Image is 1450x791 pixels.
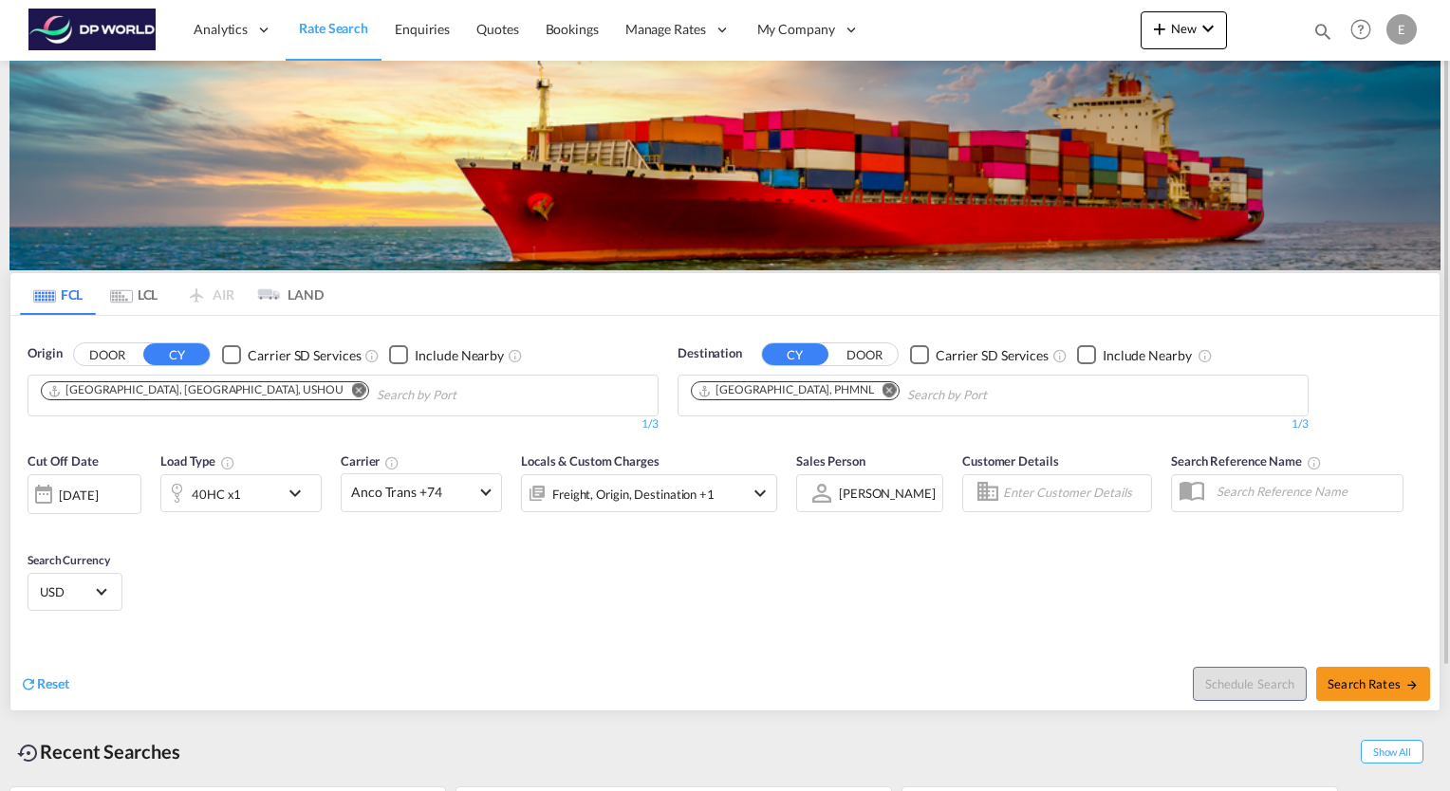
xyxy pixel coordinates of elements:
div: 1/3 [28,416,659,432]
span: Analytics [194,20,248,39]
md-icon: Unchecked: Search for CY (Container Yard) services for all selected carriers.Checked : Search for... [364,348,380,363]
button: Remove [340,382,368,401]
div: icon-magnify [1312,21,1333,49]
span: Quotes [476,21,518,37]
span: Anco Trans +74 [351,483,474,502]
span: My Company [757,20,835,39]
md-icon: Your search will be saved by the below given name [1307,455,1322,470]
md-chips-wrap: Chips container. Use arrow keys to select chips. [688,376,1095,411]
span: Enquiries [395,21,450,37]
div: [DATE] [59,487,98,504]
div: Freight Origin Destination Factory Stuffing [552,481,715,507]
div: 40HC x1 [192,481,241,507]
md-tab-item: FCL [20,273,96,315]
span: Cut Off Date [28,453,99,469]
span: Rate Search [299,20,368,36]
button: icon-plus 400-fgNewicon-chevron-down [1141,11,1227,49]
button: CY [762,343,828,365]
md-tab-item: LAND [248,273,324,315]
button: CY [143,343,210,365]
md-checkbox: Checkbox No Ink [222,344,361,364]
div: Include Nearby [415,346,504,365]
input: Chips input. [377,380,557,411]
div: Manila, PHMNL [697,382,874,398]
md-datepicker: Select [28,511,42,537]
img: c08ca190194411f088ed0f3ba295208c.png [28,9,157,51]
md-icon: Unchecked: Ignores neighbouring ports when fetching rates.Checked : Includes neighbouring ports w... [508,348,523,363]
md-icon: Unchecked: Search for CY (Container Yard) services for all selected carriers.Checked : Search for... [1052,348,1068,363]
span: Customer Details [962,453,1058,469]
div: 40HC x1icon-chevron-down [160,474,322,512]
span: Show All [1361,740,1423,763]
button: DOOR [74,344,140,366]
md-icon: The selected Trucker/Carrierwill be displayed in the rate results If the rates are from another f... [384,455,400,470]
md-chips-wrap: Chips container. Use arrow keys to select chips. [38,376,565,411]
div: Houston, TX, USHOU [47,382,344,398]
md-select: Select Currency: $ USDUnited States Dollar [38,578,112,605]
span: Sales Person [796,453,865,469]
div: [DATE] [28,474,141,514]
md-icon: icon-information-outline [220,455,235,470]
div: Include Nearby [1103,346,1192,365]
md-checkbox: Checkbox No Ink [910,344,1049,364]
span: Search Currency [28,553,110,567]
div: [PERSON_NAME] [839,486,936,501]
span: Help [1345,13,1377,46]
md-icon: icon-backup-restore [17,742,40,764]
span: Reset [37,675,69,691]
button: DOOR [831,344,898,366]
div: 1/3 [678,416,1309,432]
div: OriginDOOR CY Checkbox No InkUnchecked: Search for CY (Container Yard) services for all selected ... [10,316,1440,709]
md-icon: icon-chevron-down [284,482,316,505]
div: Press delete to remove this chip. [697,382,878,398]
md-icon: Unchecked: Ignores neighbouring ports when fetching rates.Checked : Includes neighbouring ports w... [1198,348,1213,363]
span: Destination [678,344,742,363]
input: Enter Customer Details [1003,479,1145,507]
span: Search Rates [1328,676,1419,691]
md-icon: icon-arrow-right [1405,678,1419,691]
md-pagination-wrapper: Use the left and right arrow keys to navigate between tabs [20,273,324,315]
img: LCL+%26+FCL+BACKGROUND.png [9,61,1441,270]
md-icon: icon-chevron-down [1197,17,1219,40]
md-icon: icon-magnify [1312,21,1333,42]
md-icon: icon-refresh [20,675,37,692]
md-icon: icon-plus 400-fg [1148,17,1171,40]
input: Search Reference Name [1207,477,1403,506]
span: Search Reference Name [1171,453,1322,469]
div: Carrier SD Services [936,346,1049,365]
md-icon: icon-chevron-down [749,482,771,505]
input: Chips input. [907,380,1087,411]
div: Freight Origin Destination Factory Stuffingicon-chevron-down [521,474,777,512]
md-tab-item: LCL [96,273,172,315]
div: Carrier SD Services [248,346,361,365]
div: E [1386,14,1417,45]
span: Origin [28,344,62,363]
md-select: Sales Person: Eugene Kim [837,479,938,506]
div: Recent Searches [9,730,188,773]
div: Press delete to remove this chip. [47,382,347,398]
span: Bookings [546,21,599,37]
div: icon-refreshReset [20,674,69,695]
button: Remove [870,382,899,401]
md-checkbox: Checkbox No Ink [389,344,504,364]
span: Manage Rates [625,20,706,39]
span: Locals & Custom Charges [521,453,660,469]
span: Carrier [341,453,400,469]
div: Help [1345,13,1386,47]
span: Load Type [160,453,235,469]
span: USD [40,583,93,600]
span: New [1148,21,1219,36]
button: Search Ratesicon-arrow-right [1316,667,1430,701]
md-checkbox: Checkbox No Ink [1077,344,1192,364]
button: Note: By default Schedule search will only considerorigin ports, destination ports and cut off da... [1193,667,1307,701]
